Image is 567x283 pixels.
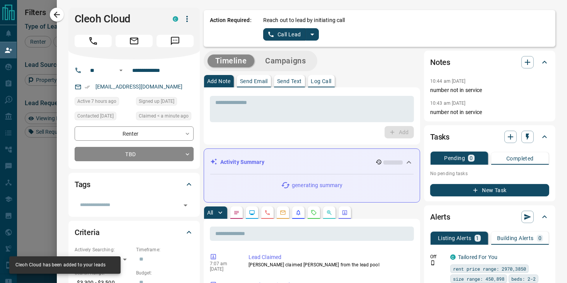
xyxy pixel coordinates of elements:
p: 1 [476,235,479,241]
svg: Lead Browsing Activity [249,210,255,216]
p: 10:44 am [DATE] [430,78,466,84]
h2: Tags [75,178,90,191]
h2: Notes [430,56,450,68]
div: Mon Sep 15 2025 [75,97,132,108]
a: [EMAIL_ADDRESS][DOMAIN_NAME] [95,84,183,90]
svg: Requests [311,210,317,216]
span: Claimed < a minute ago [139,112,189,120]
button: Open [116,66,126,75]
svg: Opportunities [326,210,332,216]
p: number not in service [430,108,549,116]
span: Contacted [DATE] [77,112,114,120]
span: Email [116,35,153,47]
p: Timeframe: [136,246,194,253]
p: 0 [470,155,473,161]
p: Lead Claimed [249,253,411,261]
p: Listing Alerts [438,235,472,241]
button: Open [180,200,191,211]
p: Pending [444,155,465,161]
button: Campaigns [257,55,313,67]
p: 10:43 am [DATE] [430,101,466,106]
span: size range: 450,898 [453,275,504,283]
h2: Alerts [430,211,450,223]
span: beds: 2-2 [511,275,536,283]
div: Criteria [75,223,194,242]
p: 0 [538,235,541,241]
svg: Email Verified [85,84,90,90]
h2: Tasks [430,131,450,143]
p: number not in service [430,86,549,94]
p: generating summary [292,181,342,189]
svg: Emails [280,210,286,216]
div: condos.ca [450,254,456,260]
div: Alerts [430,208,549,226]
p: Completed [506,156,534,161]
svg: Calls [264,210,271,216]
span: Signed up [DATE] [139,97,174,105]
div: Renter [75,126,194,141]
span: Message [157,35,194,47]
p: Reach out to lead by initiating call [263,16,345,24]
p: Activity Summary [220,158,264,166]
a: Tailored For You [458,254,497,260]
p: Budget: [136,269,194,276]
p: [PERSON_NAME] claimed [PERSON_NAME] from the lead pool [249,261,411,268]
button: Call Lead [263,28,306,41]
div: Tue Jun 30 2020 [136,97,194,108]
p: Building Alerts [497,235,534,241]
p: Send Text [277,78,302,84]
div: Tue Sep 16 2025 [136,112,194,123]
div: Cleoh Cloud has been added to your leads [15,259,106,271]
p: No pending tasks [430,168,549,179]
svg: Agent Actions [342,210,348,216]
p: Add Note [207,78,231,84]
svg: Listing Alerts [295,210,301,216]
div: Tags [75,175,194,194]
p: All [207,210,213,215]
div: condos.ca [173,16,178,22]
div: TBD [75,147,194,161]
span: rent price range: 2970,3850 [453,265,526,273]
div: Tasks [430,128,549,146]
p: Send Email [240,78,268,84]
div: Wed Dec 30 2020 [75,112,132,123]
span: Call [75,35,112,47]
svg: Push Notification Only [430,260,436,266]
p: 7:07 am [210,261,237,266]
p: Off [430,253,446,260]
span: Active 7 hours ago [77,97,116,105]
button: Timeline [208,55,255,67]
p: Log Call [311,78,332,84]
svg: Notes [233,210,240,216]
h2: Criteria [75,226,100,239]
button: New Task [430,184,549,196]
p: Actively Searching: [75,246,132,253]
div: Notes [430,53,549,72]
div: split button [263,28,319,41]
p: Action Required: [210,16,252,41]
div: Activity Summary [210,155,414,169]
p: [DATE] [210,266,237,272]
h1: Cleoh Cloud [75,13,161,25]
